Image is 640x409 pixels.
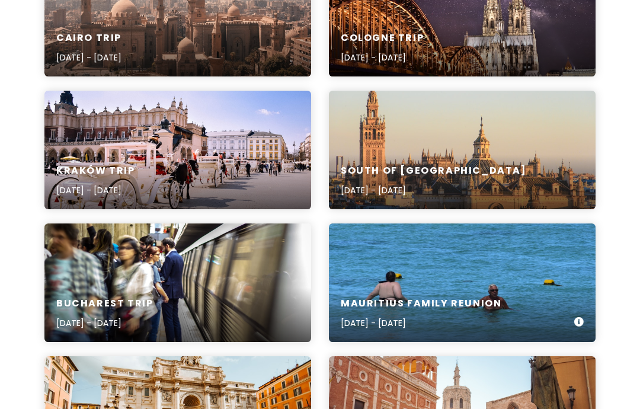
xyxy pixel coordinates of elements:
h6: Cairo Trip [56,32,121,44]
p: [DATE] - [DATE] [56,317,153,330]
h6: Bucharest Trip [56,298,153,310]
h6: South of [GEOGRAPHIC_DATA] [341,165,527,177]
h6: Mauritius Family Reunion [341,298,501,310]
a: brown concrete building during daytime photoSouth of [GEOGRAPHIC_DATA][DATE] - [DATE] [329,91,596,209]
p: [DATE] - [DATE] [56,184,135,197]
a: black horsesKraków Trip[DATE] - [DATE] [44,91,311,209]
p: [DATE] - [DATE] [341,51,424,64]
h6: Cologne Trip [341,32,424,44]
p: [DATE] - [DATE] [56,51,121,64]
h6: Kraków Trip [56,165,135,177]
a: people walking in train stationBucharest Trip[DATE] - [DATE] [44,223,311,342]
p: [DATE] - [DATE] [341,184,527,197]
a: A group of people in the water at the beachMauritius Family Reunion[DATE] - [DATE] [329,223,596,342]
p: [DATE] - [DATE] [341,317,501,330]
